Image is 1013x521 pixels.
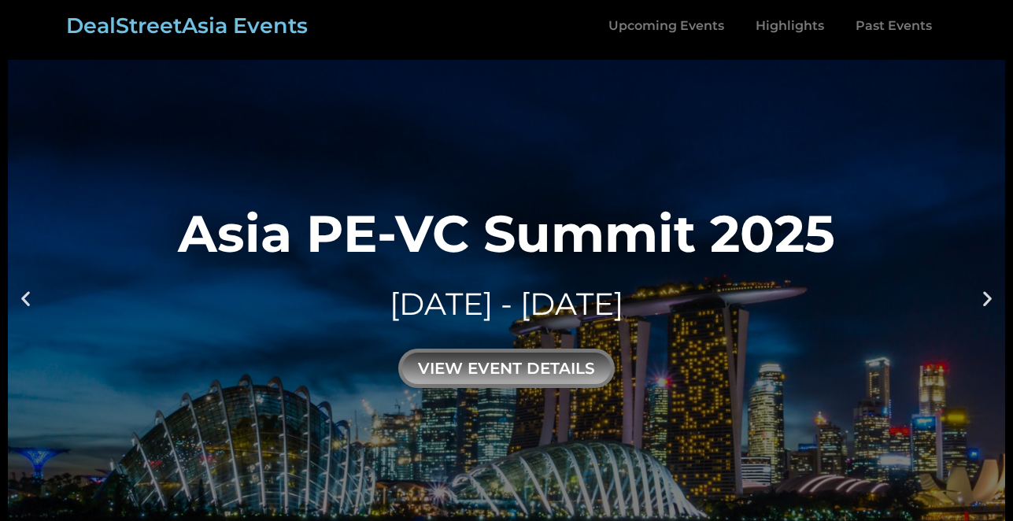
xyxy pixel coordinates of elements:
div: Next slide [978,288,997,308]
a: Upcoming Events [593,8,740,44]
div: Previous slide [16,288,35,308]
div: view event details [398,349,615,388]
a: DealStreetAsia Events [66,13,308,39]
div: [DATE] - [DATE] [178,283,835,326]
a: Highlights [740,8,840,44]
div: Asia PE-VC Summit 2025 [178,208,835,259]
a: Past Events [840,8,948,44]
